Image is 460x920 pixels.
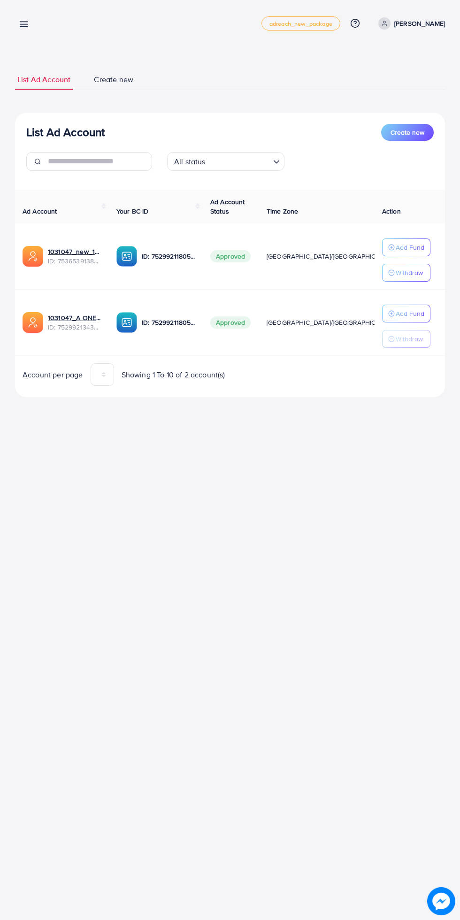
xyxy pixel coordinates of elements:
a: [PERSON_NAME] [375,17,445,30]
p: ID: 7529921180598337552 [142,317,195,328]
div: Search for option [167,152,284,171]
p: Withdraw [396,333,423,345]
h3: List Ad Account [26,125,105,139]
span: [GEOGRAPHIC_DATA]/[GEOGRAPHIC_DATA] [267,252,397,261]
span: Action [382,207,401,216]
div: <span class='underline'>1031047_new_1754737326433</span></br>7536539138628403201 [48,247,101,266]
span: List Ad Account [17,74,70,85]
a: adreach_new_package [261,16,340,31]
a: 1031047_A ONE BEDDING_1753196436598 [48,313,101,322]
img: ic-ads-acc.e4c84228.svg [23,246,43,267]
p: [PERSON_NAME] [394,18,445,29]
button: Withdraw [382,264,430,282]
span: Approved [210,316,251,329]
button: Create new [381,124,434,141]
span: Create new [94,74,133,85]
span: ID: 7536539138628403201 [48,256,101,266]
p: Withdraw [396,267,423,278]
img: image [427,887,455,915]
div: <span class='underline'>1031047_A ONE BEDDING_1753196436598</span></br>7529921343337742352 [48,313,101,332]
span: ID: 7529921343337742352 [48,322,101,332]
span: Account per page [23,369,83,380]
span: adreach_new_package [269,21,332,27]
img: ic-ba-acc.ded83a64.svg [116,312,137,333]
img: ic-ba-acc.ded83a64.svg [116,246,137,267]
span: Your BC ID [116,207,149,216]
span: All status [172,155,207,169]
span: Create new [391,128,424,137]
span: Ad Account [23,207,57,216]
img: ic-ads-acc.e4c84228.svg [23,312,43,333]
p: Add Fund [396,308,424,319]
span: Time Zone [267,207,298,216]
span: Showing 1 To 10 of 2 account(s) [122,369,225,380]
span: Approved [210,250,251,262]
button: Add Fund [382,238,430,256]
button: Withdraw [382,330,430,348]
input: Search for option [208,153,269,169]
button: Add Fund [382,305,430,322]
span: Ad Account Status [210,197,245,216]
a: 1031047_new_1754737326433 [48,247,101,256]
span: [GEOGRAPHIC_DATA]/[GEOGRAPHIC_DATA] [267,318,397,327]
p: Add Fund [396,242,424,253]
p: ID: 7529921180598337552 [142,251,195,262]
